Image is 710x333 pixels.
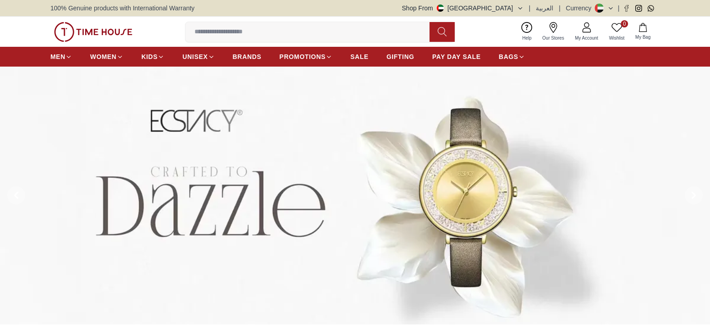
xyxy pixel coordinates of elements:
[402,4,524,13] button: Shop From[GEOGRAPHIC_DATA]
[517,20,537,43] a: Help
[499,52,518,61] span: BAGS
[539,35,568,41] span: Our Stores
[632,34,654,40] span: My Bag
[529,4,531,13] span: |
[537,20,570,43] a: Our Stores
[54,22,132,42] img: ...
[618,4,620,13] span: |
[566,4,595,13] div: Currency
[90,49,123,65] a: WOMEN
[233,49,262,65] a: BRANDS
[635,5,642,12] a: Instagram
[141,49,164,65] a: KIDS
[630,21,656,42] button: My Bag
[604,20,630,43] a: 0Wishlist
[571,35,602,41] span: My Account
[432,52,481,61] span: PAY DAY SALE
[182,52,208,61] span: UNISEX
[350,49,368,65] a: SALE
[647,5,654,12] a: Whatsapp
[90,52,117,61] span: WOMEN
[621,20,628,27] span: 0
[623,5,630,12] a: Facebook
[432,49,481,65] a: PAY DAY SALE
[141,52,158,61] span: KIDS
[559,4,561,13] span: |
[182,49,214,65] a: UNISEX
[350,52,368,61] span: SALE
[386,49,414,65] a: GIFTING
[50,49,72,65] a: MEN
[536,4,553,13] button: العربية
[499,49,525,65] a: BAGS
[280,52,326,61] span: PROMOTIONS
[50,52,65,61] span: MEN
[50,4,194,13] span: 100% Genuine products with International Warranty
[280,49,333,65] a: PROMOTIONS
[233,52,262,61] span: BRANDS
[437,4,444,12] img: United Arab Emirates
[519,35,535,41] span: Help
[386,52,414,61] span: GIFTING
[606,35,628,41] span: Wishlist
